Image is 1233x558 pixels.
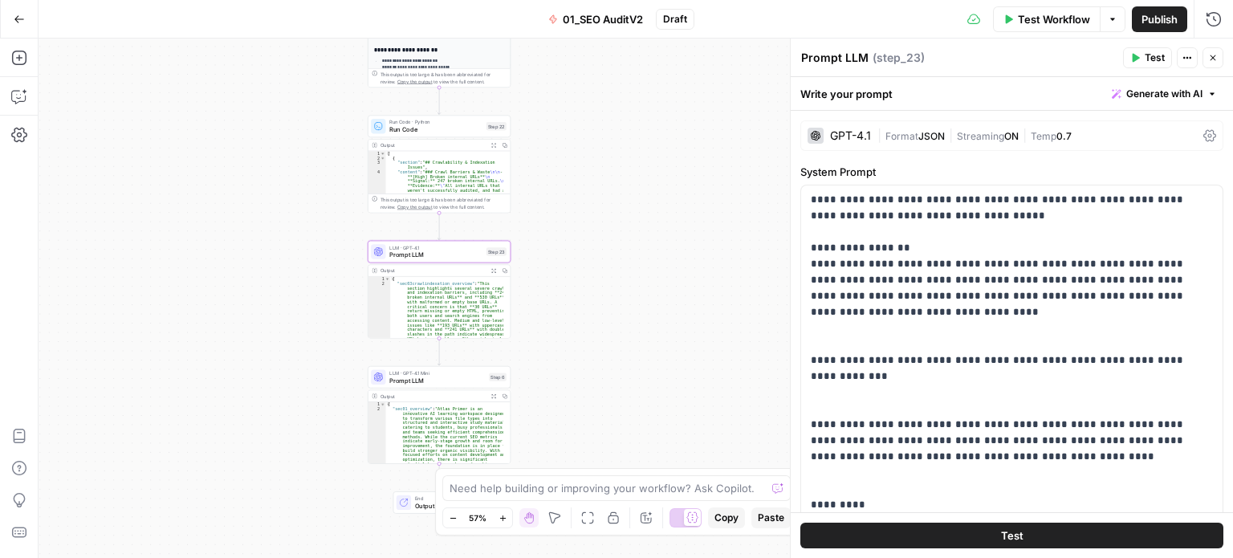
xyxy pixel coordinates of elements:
span: | [945,127,957,143]
button: Test [800,523,1223,548]
div: LLM · GPT-4.1 MiniPrompt LLMStep 6Output{ "sec01_overview":"Atlas Primer is an innovative AI lear... [368,366,511,464]
span: Test [1001,527,1023,544]
span: Toggle code folding, rows 2 through 5 [380,156,385,161]
g: Edge from step_23 to step_6 [437,338,440,365]
span: Toggle code folding, rows 1 through 3 [380,402,385,407]
textarea: Prompt LLM [801,50,869,66]
g: Edge from step_22 to step_23 [437,213,440,240]
div: 2 [368,281,391,364]
span: Temp [1031,130,1056,142]
button: Test [1123,47,1172,68]
div: 3 [368,161,386,169]
div: Step 22 [486,122,507,130]
span: Run Code · Python [389,118,482,125]
div: 2 [368,156,386,161]
span: 01_SEO AuditV2 [563,11,643,27]
span: Copy [714,511,739,525]
g: Edge from step_21 to step_22 [437,88,440,115]
span: Draft [663,12,687,26]
span: 57% [469,511,486,524]
span: Test [1145,51,1165,65]
span: Prompt LLM [389,376,485,385]
button: 01_SEO AuditV2 [539,6,653,32]
span: JSON [918,130,945,142]
div: EndOutput [368,491,511,514]
span: ( step_23 ) [873,50,925,66]
span: Copy the output [397,204,433,210]
span: Format [885,130,918,142]
div: 1 [368,151,386,156]
span: LLM · GPT-4.1 [389,244,482,251]
div: Output [380,267,486,274]
span: Test Workflow [1018,11,1090,27]
span: Toggle code folding, rows 1 through 140 [385,276,389,281]
button: Copy [708,507,745,528]
span: Run Code [389,125,482,134]
div: 1 [368,402,386,407]
div: 2 [368,406,386,494]
span: Output [415,501,478,510]
span: | [877,127,885,143]
span: 0.7 [1056,130,1072,142]
div: This output is too large & has been abbreviated for review. to view the full content. [380,196,507,210]
button: Paste [751,507,791,528]
span: ON [1004,130,1019,142]
div: Step 23 [486,247,507,255]
span: Publish [1141,11,1178,27]
span: Streaming [957,130,1004,142]
div: LLM · GPT-4.1Prompt LLMStep 23Output{ "sec03crawlindexation_overview":"This section highlights se... [368,241,511,339]
span: Paste [758,511,784,525]
span: Copy the output [397,79,433,84]
div: GPT-4.1 [830,130,871,141]
div: Step 6 [489,373,507,381]
div: Write your prompt [791,77,1233,110]
span: Toggle code folding, rows 1 through 6 [380,151,385,156]
button: Generate with AI [1105,83,1223,104]
span: LLM · GPT-4.1 Mini [389,369,485,377]
button: Test Workflow [993,6,1100,32]
div: Output [380,141,486,149]
span: Prompt LLM [389,250,482,259]
div: This output is too large & has been abbreviated for review. to view the full content. [380,71,507,85]
div: 1 [368,276,391,281]
div: Output [380,393,486,400]
label: System Prompt [800,164,1223,180]
span: End [415,495,478,502]
span: | [1019,127,1031,143]
span: Generate with AI [1126,87,1202,101]
div: Run Code · PythonRun CodeStep 22Output[ { "section":"## Crawlability & Indexation Issues", "conte... [368,115,511,213]
button: Publish [1132,6,1187,32]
